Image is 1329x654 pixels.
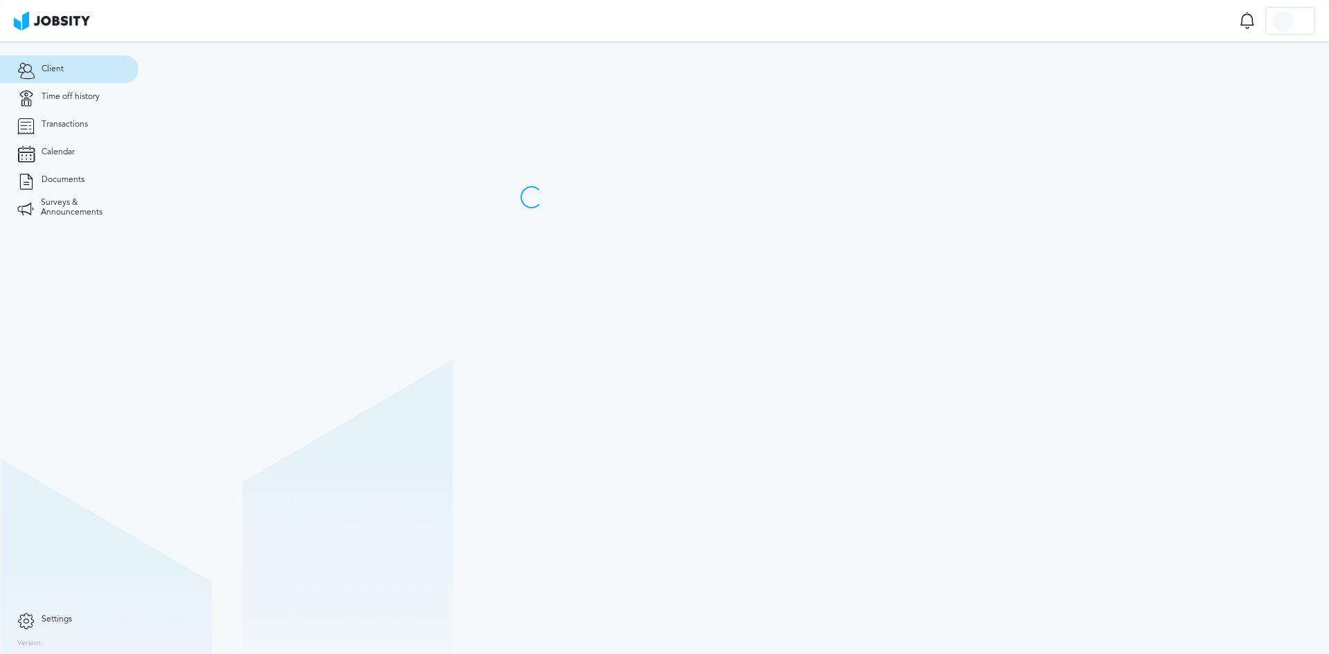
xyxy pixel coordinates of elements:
[14,11,90,30] img: ab4bad089aa723f57921c736e9817d99.png
[41,198,121,217] span: Surveys & Announcements
[42,120,88,129] span: Transactions
[42,147,75,157] span: Calendar
[17,639,43,648] label: Version:
[42,64,64,74] span: Client
[42,92,100,102] span: Time off history
[42,615,72,624] span: Settings
[42,175,84,185] span: Documents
